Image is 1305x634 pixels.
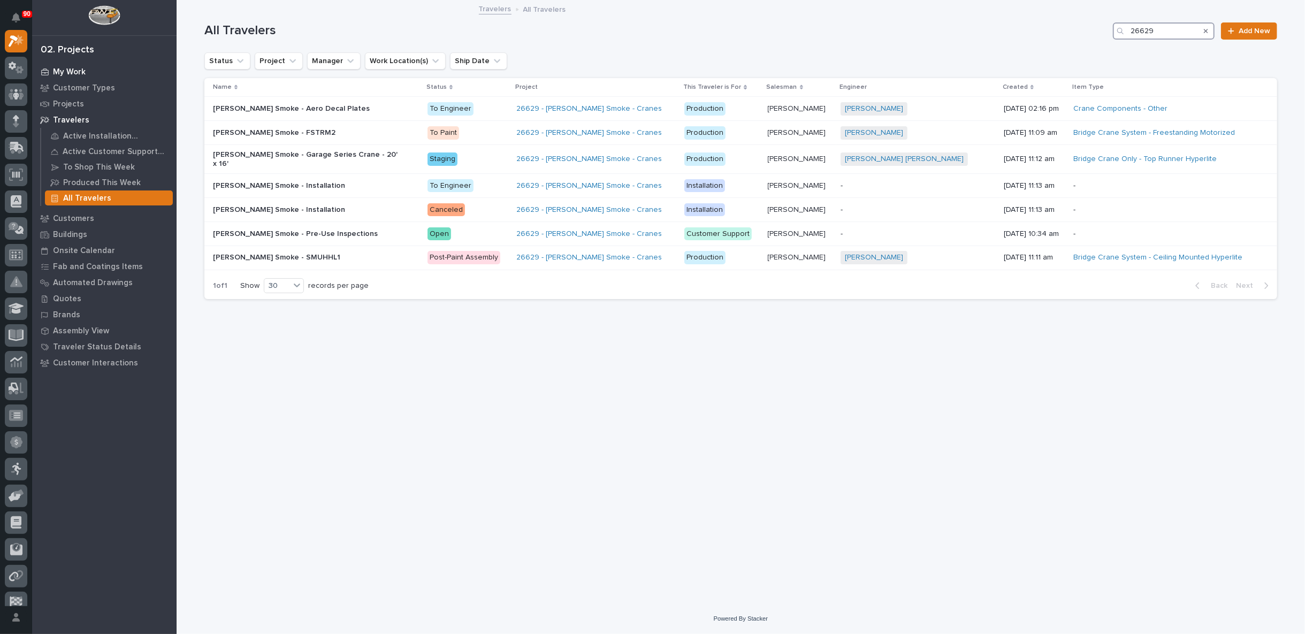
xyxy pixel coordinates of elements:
[53,342,141,352] p: Traveler Status Details
[204,145,1277,174] tr: [PERSON_NAME] Smoke - Garage Series Crane - 20' x 16'Staging26629 - [PERSON_NAME] Smoke - Cranes ...
[683,81,741,93] p: This Traveler is For
[32,80,177,96] a: Customer Types
[684,179,725,193] div: Installation
[841,181,995,190] p: -
[53,246,115,256] p: Onsite Calendar
[428,126,459,140] div: To Paint
[204,246,1277,270] tr: [PERSON_NAME] Smoke - SMUHHL1Post-Paint Assembly26629 - [PERSON_NAME] Smoke - Cranes Production[P...
[1239,27,1270,35] span: Add New
[53,262,143,272] p: Fab and Coatings Items
[845,104,903,113] a: [PERSON_NAME]
[768,227,828,239] p: [PERSON_NAME]
[841,230,995,239] p: -
[53,294,81,304] p: Quotes
[1073,104,1167,113] a: Crane Components - Other
[53,358,138,368] p: Customer Interactions
[1221,22,1277,40] a: Add New
[264,280,290,292] div: 30
[88,5,120,25] img: Workspace Logo
[1232,281,1277,291] button: Next
[768,179,828,190] p: [PERSON_NAME]
[32,258,177,274] a: Fab and Coatings Items
[845,128,903,138] a: [PERSON_NAME]
[365,52,446,70] button: Work Location(s)
[204,97,1277,121] tr: [PERSON_NAME] Smoke - Aero Decal PlatesTo Engineer26629 - [PERSON_NAME] Smoke - Cranes Production...
[768,102,828,113] p: [PERSON_NAME]
[53,116,89,125] p: Travelers
[515,81,538,93] p: Project
[684,227,752,241] div: Customer Support
[714,615,768,622] a: Powered By Stacker
[213,81,232,93] p: Name
[32,64,177,80] a: My Work
[1187,281,1232,291] button: Back
[768,251,828,262] p: [PERSON_NAME]
[308,281,369,291] p: records per page
[53,230,87,240] p: Buildings
[768,203,828,215] p: [PERSON_NAME]
[845,253,903,262] a: [PERSON_NAME]
[53,100,84,109] p: Projects
[1073,155,1217,164] a: Bridge Crane Only - Top Runner Hyperlite
[516,205,662,215] a: 26629 - [PERSON_NAME] Smoke - Cranes
[1004,253,1065,262] p: [DATE] 11:11 am
[32,112,177,128] a: Travelers
[41,128,177,143] a: Active Installation Travelers
[450,52,507,70] button: Ship Date
[13,13,27,30] div: Notifications90
[213,104,400,113] p: [PERSON_NAME] Smoke - Aero Decal Plates
[768,152,828,164] p: [PERSON_NAME]
[1236,281,1260,291] span: Next
[516,253,662,262] a: 26629 - [PERSON_NAME] Smoke - Cranes
[32,323,177,339] a: Assembly View
[1004,181,1065,190] p: [DATE] 11:13 am
[32,291,177,307] a: Quotes
[53,326,109,336] p: Assembly View
[204,221,1277,246] tr: [PERSON_NAME] Smoke - Pre-Use InspectionsOpen26629 - [PERSON_NAME] Smoke - Cranes Customer Suppor...
[213,181,400,190] p: [PERSON_NAME] Smoke - Installation
[840,81,867,93] p: Engineer
[1004,128,1065,138] p: [DATE] 11:09 am
[1073,205,1260,215] p: -
[428,203,465,217] div: Canceled
[32,210,177,226] a: Customers
[307,52,361,70] button: Manager
[213,150,400,169] p: [PERSON_NAME] Smoke - Garage Series Crane - 20' x 16'
[32,355,177,371] a: Customer Interactions
[516,104,662,113] a: 26629 - [PERSON_NAME] Smoke - Cranes
[841,205,995,215] p: -
[41,144,177,159] a: Active Customer Support Travelers
[53,67,86,77] p: My Work
[428,251,500,264] div: Post-Paint Assembly
[204,52,250,70] button: Status
[213,205,400,215] p: [PERSON_NAME] Smoke - Installation
[32,339,177,355] a: Traveler Status Details
[53,214,94,224] p: Customers
[428,152,457,166] div: Staging
[204,173,1277,197] tr: [PERSON_NAME] Smoke - InstallationTo Engineer26629 - [PERSON_NAME] Smoke - Cranes Installation[PE...
[204,23,1109,39] h1: All Travelers
[516,155,662,164] a: 26629 - [PERSON_NAME] Smoke - Cranes
[53,310,80,320] p: Brands
[24,10,30,18] p: 90
[213,230,400,239] p: [PERSON_NAME] Smoke - Pre-Use Inspections
[32,307,177,323] a: Brands
[204,273,236,299] p: 1 of 1
[516,181,662,190] a: 26629 - [PERSON_NAME] Smoke - Cranes
[684,251,726,264] div: Production
[213,128,400,138] p: [PERSON_NAME] Smoke - FSTRM2
[516,128,662,138] a: 26629 - [PERSON_NAME] Smoke - Cranes
[41,190,177,205] a: All Travelers
[204,121,1277,145] tr: [PERSON_NAME] Smoke - FSTRM2To Paint26629 - [PERSON_NAME] Smoke - Cranes Production[PERSON_NAME][...
[428,227,451,241] div: Open
[1004,104,1065,113] p: [DATE] 02:16 pm
[516,230,662,239] a: 26629 - [PERSON_NAME] Smoke - Cranes
[845,155,964,164] a: [PERSON_NAME] [PERSON_NAME]
[1073,230,1260,239] p: -
[767,81,797,93] p: Salesman
[1004,155,1065,164] p: [DATE] 11:12 am
[684,126,726,140] div: Production
[63,163,135,172] p: To Shop This Week
[53,83,115,93] p: Customer Types
[63,178,141,188] p: Produced This Week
